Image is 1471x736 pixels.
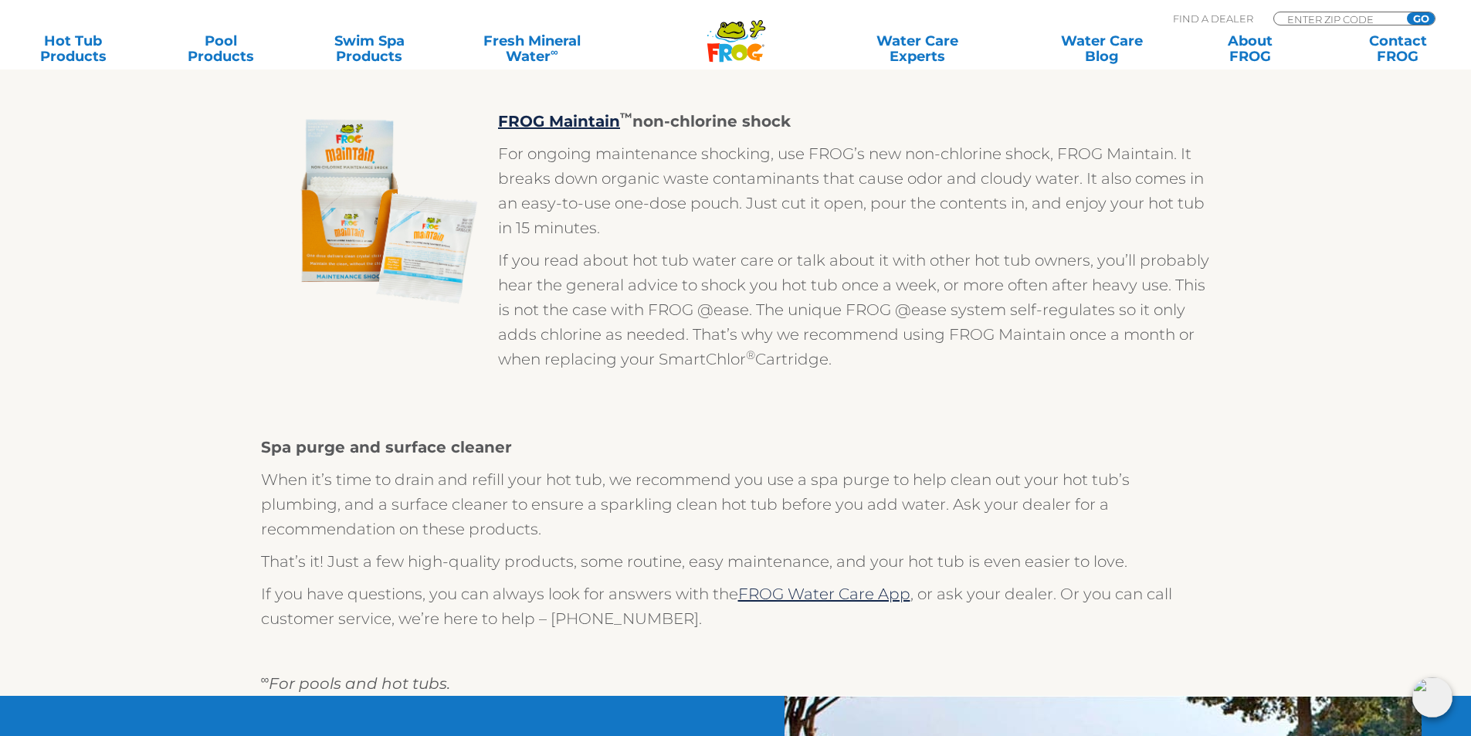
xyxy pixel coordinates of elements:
p: If you have questions, you can always look for answers with the , or ask your dealer. Or you can ... [261,582,1211,631]
img: openIcon [1412,677,1452,717]
a: Fresh MineralWater∞ [459,33,604,64]
a: Water CareExperts [824,33,1011,64]
strong: Spa purge and surface cleaner [261,438,512,456]
a: PoolProducts [164,33,279,64]
em: For pools and hot tubs. [261,674,451,693]
a: Hot TubProducts [15,33,130,64]
a: FROG Maintain [498,112,620,131]
a: ContactFROG [1341,33,1456,64]
p: When it’s time to drain and refill your hot tub, we recommend you use a spa purge to help clean o... [261,467,1211,541]
a: Water CareBlog [1044,33,1159,64]
a: FROG Water Care App [738,585,910,603]
input: GO [1407,12,1435,25]
p: If you read about hot tub water care or talk about it with other hot tub owners, you’ll probably ... [498,248,1211,371]
sup: ™ [620,110,632,124]
a: AboutFROG [1192,33,1307,64]
p: For ongoing maintenance shocking, use FROG’s new non-chlorine shock, FROG Maintain. It breaks dow... [498,141,1211,240]
sup: ∞ [551,46,558,58]
sup: ® [746,348,755,362]
img: Frog_Maintain_Hero [263,109,495,315]
p: Find A Dealer [1173,12,1253,25]
sup: ∞ [261,672,269,687]
p: That’s it! Just a few high-quality products, some routine, easy maintenance, and your hot tub is ... [261,549,1211,574]
a: Swim SpaProducts [312,33,427,64]
input: Zip Code Form [1286,12,1390,25]
strong: non-chlorine shock [632,112,791,131]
